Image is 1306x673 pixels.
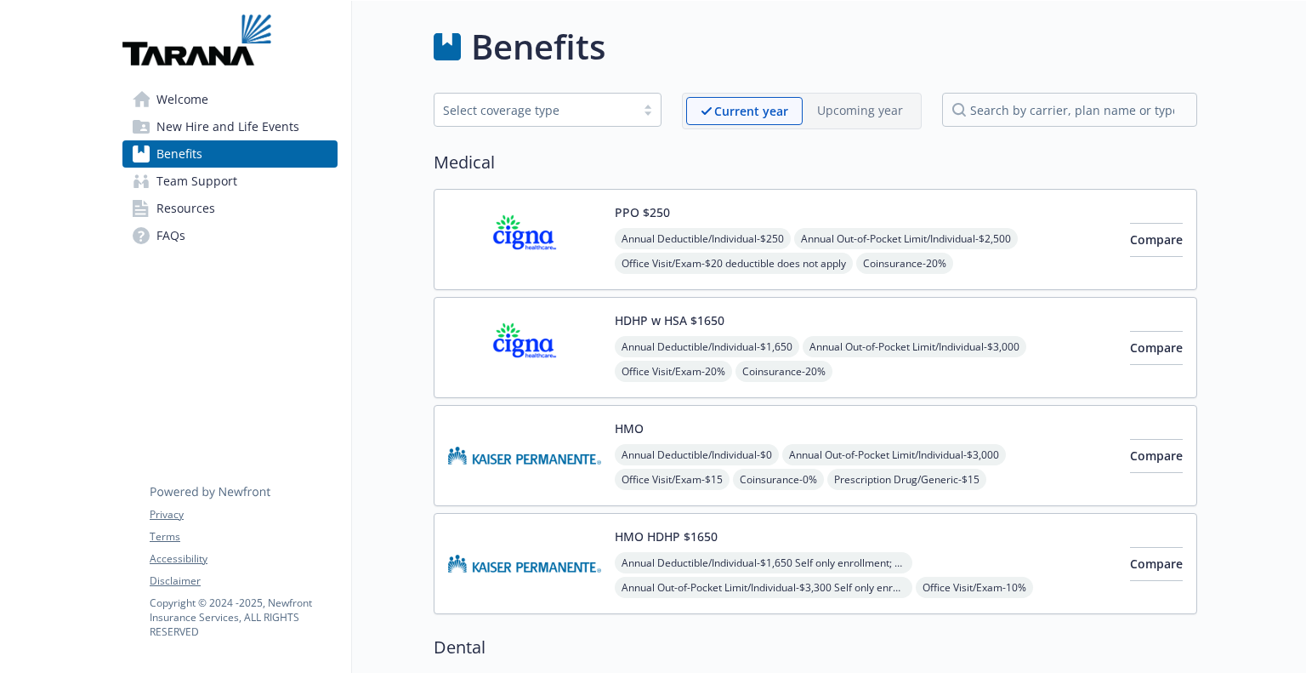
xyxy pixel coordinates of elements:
a: Benefits [122,140,338,168]
span: Compare [1130,448,1183,464]
p: Copyright © 2024 - 2025 , Newfront Insurance Services, ALL RIGHTS RESERVED [150,596,337,639]
a: Welcome [122,86,338,113]
a: Disclaimer [150,573,337,589]
span: Annual Deductible/Individual - $1,650 Self only enrollment; $3,300 for any one member within a Fa... [615,552,912,573]
span: Compare [1130,556,1183,572]
span: Annual Out-of-Pocket Limit/Individual - $2,500 [794,228,1018,249]
button: Compare [1130,547,1183,581]
span: Compare [1130,231,1183,248]
a: Accessibility [150,551,337,567]
button: HDHP w HSA $1650 [615,311,724,329]
a: Resources [122,195,338,222]
button: PPO $250 [615,203,670,221]
a: Terms [150,529,337,545]
h2: Dental [434,635,1197,660]
div: Select coverage type [443,101,627,119]
span: Welcome [156,86,208,113]
span: Annual Deductible/Individual - $1,650 [615,336,799,357]
span: Coinsurance - 0% [733,469,824,490]
span: FAQs [156,222,185,249]
span: Annual Out-of-Pocket Limit/Individual - $3,000 [782,444,1006,465]
h2: Medical [434,150,1197,175]
h1: Benefits [471,21,605,72]
button: HMO HDHP $1650 [615,528,718,545]
span: Office Visit/Exam - 20% [615,361,732,382]
button: Compare [1130,331,1183,365]
span: Compare [1130,339,1183,356]
img: CIGNA carrier logo [448,203,601,276]
p: Current year [714,102,788,120]
span: Annual Deductible/Individual - $250 [615,228,791,249]
a: Team Support [122,168,338,195]
button: HMO [615,419,644,437]
img: CIGNA carrier logo [448,311,601,384]
button: Compare [1130,439,1183,473]
span: Office Visit/Exam - $20 deductible does not apply [615,253,853,274]
span: Coinsurance - 20% [856,253,953,274]
span: Resources [156,195,215,222]
span: Coinsurance - 20% [735,361,832,382]
span: Team Support [156,168,237,195]
span: Prescription Drug/Generic - $15 [827,469,986,490]
span: Annual Deductible/Individual - $0 [615,444,779,465]
span: New Hire and Life Events [156,113,299,140]
span: Annual Out-of-Pocket Limit/Individual - $3,300 Self only enrollment; $3,300 for any one member wi... [615,577,912,598]
a: FAQs [122,222,338,249]
span: Office Visit/Exam - $15 [615,469,730,490]
img: Kaiser Permanente Insurance Company carrier logo [448,419,601,492]
p: Upcoming year [817,101,903,119]
button: Compare [1130,223,1183,257]
span: Benefits [156,140,202,168]
img: Kaiser Permanente Insurance Company carrier logo [448,528,601,600]
span: Upcoming year [803,97,917,125]
a: New Hire and Life Events [122,113,338,140]
span: Annual Out-of-Pocket Limit/Individual - $3,000 [803,336,1026,357]
span: Office Visit/Exam - 10% [916,577,1033,598]
a: Privacy [150,507,337,522]
input: search by carrier, plan name or type [942,93,1197,127]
